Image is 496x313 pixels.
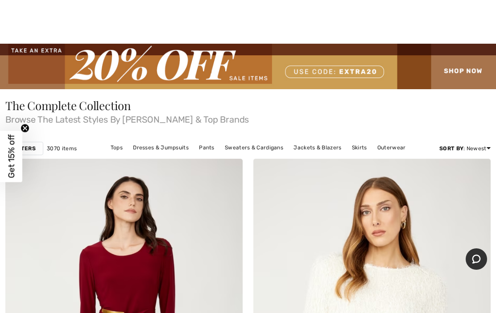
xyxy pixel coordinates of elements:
[289,142,346,153] a: Jackets & Blazers
[5,111,491,124] span: Browse The Latest Styles By [PERSON_NAME] & Top Brands
[439,144,491,152] div: : Newest
[47,144,77,152] span: 3070 items
[128,142,193,153] a: Dresses & Jumpsuits
[5,98,131,113] span: The Complete Collection
[6,135,17,178] span: Get 15% off
[220,142,288,153] a: Sweaters & Cardigans
[466,248,487,271] iframe: Opens a widget where you can chat to one of our agents
[13,144,36,152] strong: Filters
[106,142,127,153] a: Tops
[194,142,219,153] a: Pants
[373,142,410,153] a: Outerwear
[439,145,463,152] strong: Sort By
[21,124,29,133] button: Close teaser
[347,142,372,153] a: Skirts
